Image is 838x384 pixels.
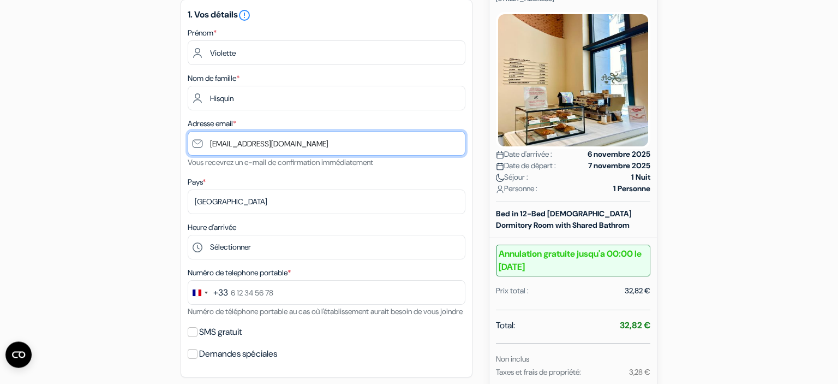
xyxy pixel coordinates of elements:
[188,73,240,84] label: Nom de famille
[613,183,650,194] strong: 1 Personne
[496,162,504,170] img: calendar.svg
[188,9,465,22] h5: 1. Vos détails
[199,324,242,340] label: SMS gratuit
[188,118,236,129] label: Adresse email
[188,157,373,167] small: Vous recevrez un e-mail de confirmation immédiatement
[496,151,504,159] img: calendar.svg
[188,281,228,304] button: Change country, selected France (+33)
[199,346,277,362] label: Demandes spéciales
[496,174,504,182] img: moon.svg
[496,285,529,297] div: Prix total :
[188,222,236,233] label: Heure d'arrivée
[238,9,251,22] i: error_outline
[496,185,504,193] img: user_icon.svg
[188,280,465,305] input: 6 12 34 56 78
[496,209,632,230] b: Bed in 12-Bed [DEMOGRAPHIC_DATA] Dormitory Room with Shared Bathrom
[625,285,650,297] div: 32,82 €
[496,149,552,160] span: Date d'arrivée :
[188,267,291,279] label: Numéro de telephone portable
[188,306,463,316] small: Numéro de téléphone portable au cas où l'établissement aurait besoin de vous joindre
[496,245,650,276] b: Annulation gratuite jusqu'a 00:00 le [DATE]
[631,172,650,183] strong: 1 Nuit
[588,149,650,160] strong: 6 novembre 2025
[188,176,206,188] label: Pays
[188,40,465,65] input: Entrez votre prénom
[188,27,217,39] label: Prénom
[629,367,650,377] small: 3,28 €
[188,131,465,156] input: Entrer adresse e-mail
[496,160,556,172] span: Date de départ :
[238,9,251,20] a: error_outline
[496,319,515,332] span: Total:
[496,183,537,194] span: Personne :
[496,367,581,377] small: Taxes et frais de propriété:
[496,354,529,364] small: Non inclus
[620,320,650,331] strong: 32,82 €
[5,341,32,368] button: Ouvrir le widget CMP
[213,286,228,299] div: +33
[588,160,650,172] strong: 7 novembre 2025
[496,172,528,183] span: Séjour :
[188,86,465,110] input: Entrer le nom de famille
